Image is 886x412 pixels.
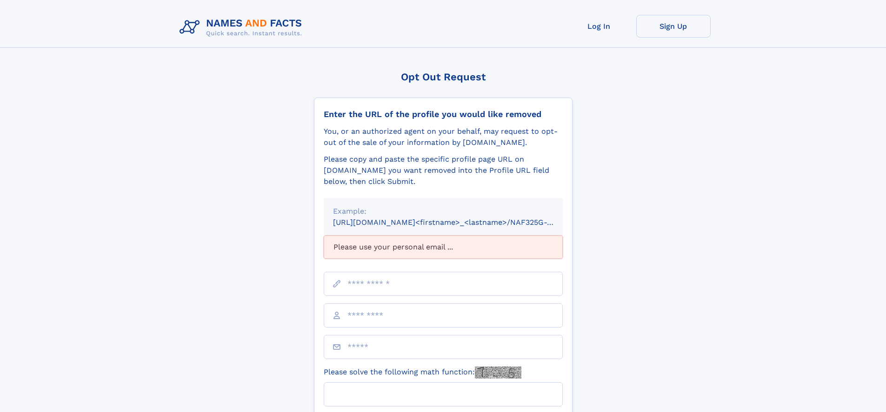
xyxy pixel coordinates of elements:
div: Please use your personal email ... [324,235,563,259]
a: Sign Up [636,15,711,38]
div: You, or an authorized agent on your behalf, may request to opt-out of the sale of your informatio... [324,126,563,148]
div: Enter the URL of the profile you would like removed [324,109,563,119]
div: Example: [333,206,553,217]
div: Opt Out Request [314,71,573,83]
a: Log In [562,15,636,38]
label: Please solve the following math function: [324,366,521,379]
small: [URL][DOMAIN_NAME]<firstname>_<lastname>/NAF325G-xxxxxxxx [333,218,580,227]
img: Logo Names and Facts [176,15,310,40]
div: Please copy and paste the specific profile page URL on [DOMAIN_NAME] you want removed into the Pr... [324,154,563,187]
